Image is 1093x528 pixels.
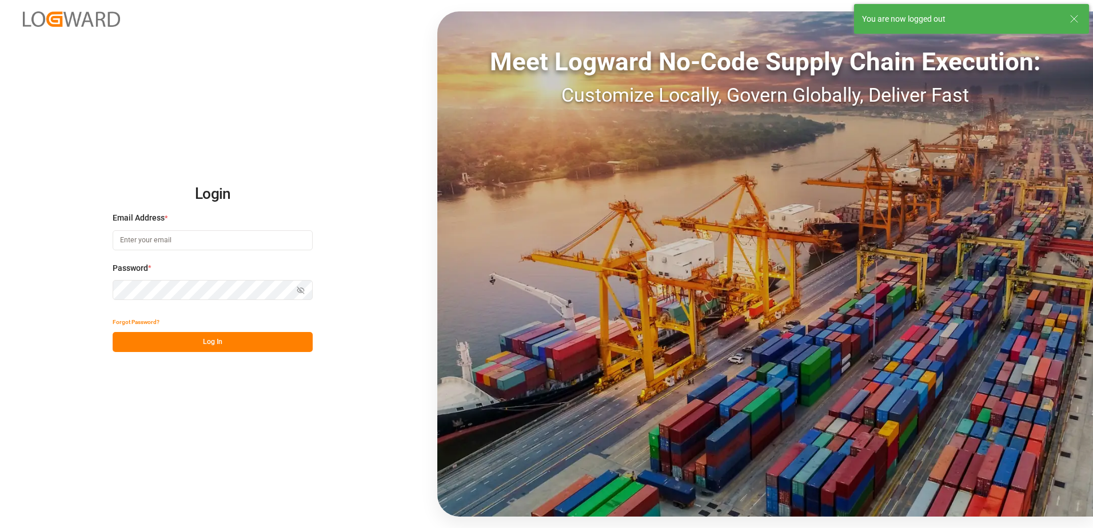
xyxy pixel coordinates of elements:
div: Meet Logward No-Code Supply Chain Execution: [437,43,1093,81]
div: You are now logged out [862,13,1059,25]
span: Password [113,262,148,274]
button: Log In [113,332,313,352]
h2: Login [113,176,313,213]
span: Email Address [113,212,165,224]
div: Customize Locally, Govern Globally, Deliver Fast [437,81,1093,110]
img: Logward_new_orange.png [23,11,120,27]
input: Enter your email [113,230,313,250]
button: Forgot Password? [113,312,159,332]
